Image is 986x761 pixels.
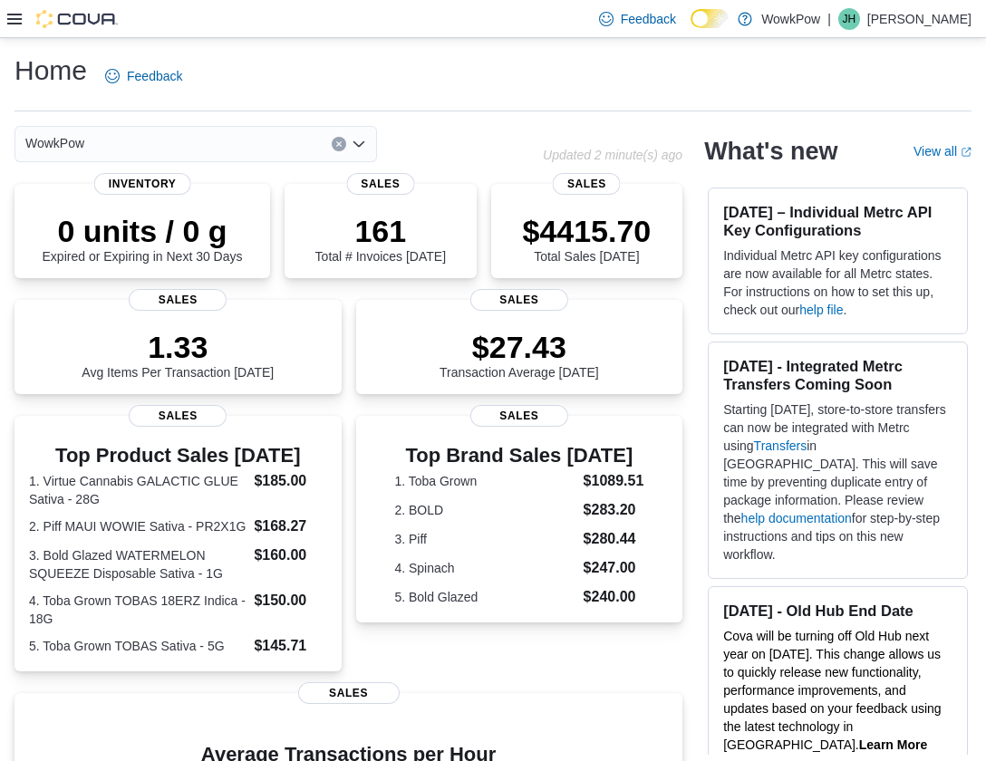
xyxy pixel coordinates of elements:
[440,329,599,365] p: $27.43
[723,357,952,393] h3: [DATE] - Integrated Metrc Transfers Coming Soon
[29,517,246,535] dt: 2. Piff MAUI WOWIE Sativa - PR2X1G
[254,515,326,537] dd: $168.27
[254,635,326,657] dd: $145.71
[799,303,843,317] a: help file
[553,173,621,195] span: Sales
[440,329,599,380] div: Transaction Average [DATE]
[543,148,682,162] p: Updated 2 minute(s) ago
[254,544,326,566] dd: $160.00
[843,8,856,30] span: JH
[394,445,643,467] h3: Top Brand Sales [DATE]
[470,289,568,311] span: Sales
[129,289,227,311] span: Sales
[584,586,644,608] dd: $240.00
[14,53,87,89] h1: Home
[394,588,575,606] dt: 5. Bold Glazed
[298,682,400,704] span: Sales
[741,511,852,525] a: help documentation
[82,329,274,380] div: Avg Items Per Transaction [DATE]
[754,438,807,453] a: Transfers
[254,470,326,492] dd: $185.00
[913,144,971,159] a: View allExternal link
[859,737,927,752] a: Learn More
[761,8,820,30] p: WowkPow
[98,58,189,94] a: Feedback
[584,528,644,550] dd: $280.44
[315,213,446,249] p: 161
[723,400,952,564] p: Starting [DATE], store-to-store transfers can now be integrated with Metrc using in [GEOGRAPHIC_D...
[129,405,227,427] span: Sales
[584,470,644,492] dd: $1089.51
[838,8,860,30] div: Jenny Hart
[394,501,575,519] dt: 2. BOLD
[394,530,575,548] dt: 3. Piff
[723,602,952,620] h3: [DATE] - Old Hub End Date
[522,213,651,264] div: Total Sales [DATE]
[723,629,942,752] span: Cova will be turning off Old Hub next year on [DATE]. This change allows us to quickly release ne...
[691,9,729,28] input: Dark Mode
[29,546,246,583] dt: 3. Bold Glazed WATERMELON SQUEEZE Disposable Sativa - 1G
[621,10,676,28] span: Feedback
[29,472,246,508] dt: 1. Virtue Cannabis GALACTIC GLUE Sativa - 28G
[394,472,575,490] dt: 1. Toba Grown
[29,637,246,655] dt: 5. Toba Grown TOBAS Sativa - 5G
[346,173,414,195] span: Sales
[691,28,691,29] span: Dark Mode
[592,1,683,37] a: Feedback
[315,213,446,264] div: Total # Invoices [DATE]
[29,592,246,628] dt: 4. Toba Grown TOBAS 18ERZ Indica - 18G
[584,557,644,579] dd: $247.00
[723,203,952,239] h3: [DATE] – Individual Metrc API Key Configurations
[29,445,327,467] h3: Top Product Sales [DATE]
[254,590,326,612] dd: $150.00
[522,213,651,249] p: $4415.70
[36,10,118,28] img: Cova
[25,132,84,154] span: WowkPow
[961,147,971,158] svg: External link
[127,67,182,85] span: Feedback
[352,137,366,151] button: Open list of options
[723,246,952,319] p: Individual Metrc API key configurations are now available for all Metrc states. For instructions ...
[94,173,191,195] span: Inventory
[867,8,971,30] p: [PERSON_NAME]
[704,137,837,166] h2: What's new
[470,405,568,427] span: Sales
[332,137,346,151] button: Clear input
[43,213,243,249] p: 0 units / 0 g
[827,8,831,30] p: |
[82,329,274,365] p: 1.33
[394,559,575,577] dt: 4. Spinach
[43,213,243,264] div: Expired or Expiring in Next 30 Days
[584,499,644,521] dd: $283.20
